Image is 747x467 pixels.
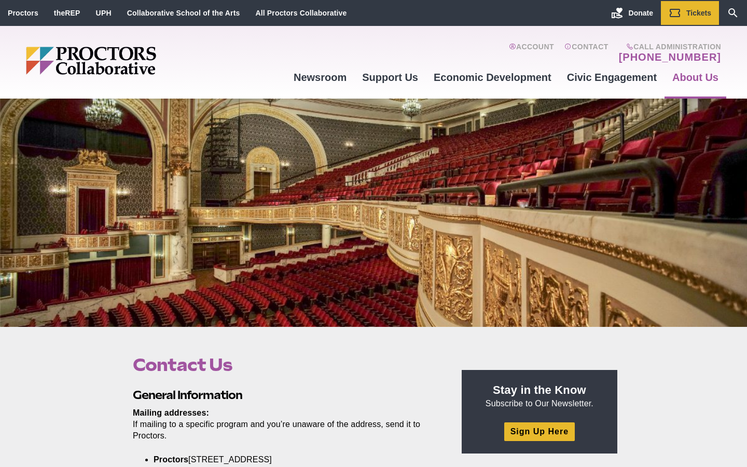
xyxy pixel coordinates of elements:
strong: Proctors [154,455,188,464]
span: Donate [629,9,653,17]
a: theREP [54,9,80,17]
a: Tickets [661,1,719,25]
a: Civic Engagement [559,63,665,91]
a: Sign Up Here [504,422,575,441]
a: Support Us [354,63,426,91]
a: All Proctors Collaborative [255,9,347,17]
a: Collaborative School of the Arts [127,9,240,17]
p: Subscribe to Our Newsletter. [474,382,605,409]
a: Contact [564,43,608,63]
a: UPH [96,9,112,17]
li: [STREET_ADDRESS] [154,454,422,465]
p: If mailing to a specific program and you’re unaware of the address, send it to Proctors. [133,407,438,442]
img: Proctors logo [26,47,236,75]
strong: Stay in the Know [493,383,586,396]
a: Search [719,1,747,25]
a: [PHONE_NUMBER] [619,51,721,63]
h1: Contact Us [133,355,438,375]
strong: Mailing addresses: [133,408,209,417]
span: Tickets [686,9,711,17]
a: Proctors [8,9,38,17]
a: Newsroom [286,63,354,91]
a: Donate [603,1,661,25]
h2: General Information [133,387,438,403]
a: Economic Development [426,63,559,91]
span: Call Administration [616,43,721,51]
a: Account [509,43,554,63]
a: About Us [665,63,726,91]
